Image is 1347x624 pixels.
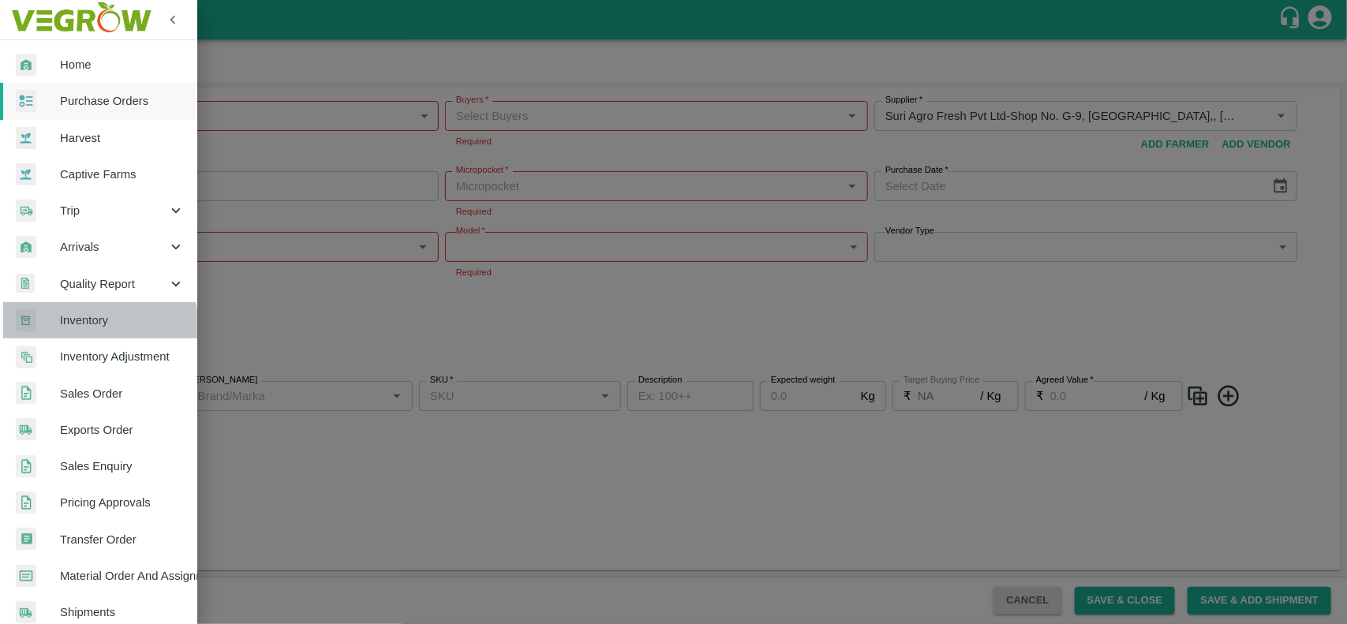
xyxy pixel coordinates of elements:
[60,312,185,329] span: Inventory
[60,421,185,439] span: Exports Order
[60,385,185,402] span: Sales Order
[16,274,35,293] img: qualityReport
[60,238,167,256] span: Arrivals
[16,54,36,77] img: whArrival
[60,166,185,183] span: Captive Farms
[16,491,36,514] img: sales
[60,348,185,365] span: Inventory Adjustment
[16,236,36,259] img: whArrival
[16,200,36,222] img: delivery
[16,382,36,405] img: sales
[16,528,36,551] img: whTransfer
[16,163,36,186] img: harvest
[16,455,36,478] img: sales
[16,346,36,368] img: inventory
[60,92,185,110] span: Purchase Orders
[16,126,36,150] img: harvest
[60,531,185,548] span: Transfer Order
[16,601,36,624] img: shipments
[60,275,167,293] span: Quality Report
[60,567,185,585] span: Material Order And Assignment
[16,90,36,113] img: reciept
[16,309,36,332] img: whInventory
[60,129,185,147] span: Harvest
[60,603,185,621] span: Shipments
[60,458,185,475] span: Sales Enquiry
[60,494,185,511] span: Pricing Approvals
[60,56,185,73] span: Home
[16,565,36,588] img: centralMaterial
[16,418,36,441] img: shipments
[60,202,167,219] span: Trip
